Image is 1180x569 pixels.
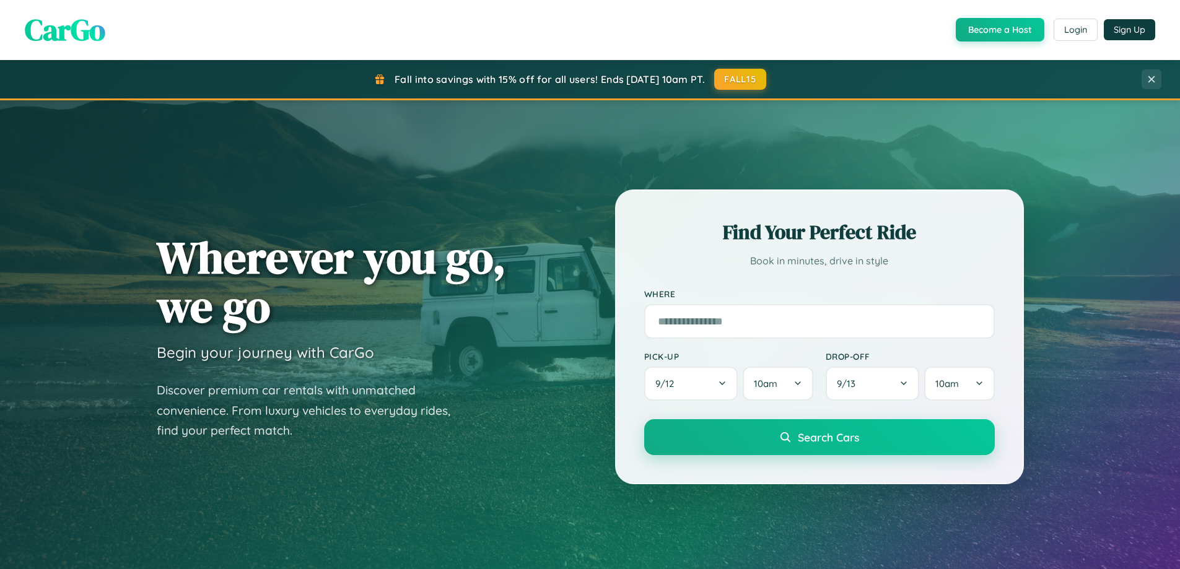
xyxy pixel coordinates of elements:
[644,219,995,246] h2: Find Your Perfect Ride
[826,367,920,401] button: 9/13
[157,233,506,331] h1: Wherever you go, we go
[644,252,995,270] p: Book in minutes, drive in style
[714,69,766,90] button: FALL15
[826,351,995,362] label: Drop-off
[1054,19,1098,41] button: Login
[754,378,777,389] span: 10am
[644,367,738,401] button: 9/12
[157,380,466,441] p: Discover premium car rentals with unmatched convenience. From luxury vehicles to everyday rides, ...
[956,18,1044,41] button: Become a Host
[644,289,995,299] label: Where
[655,378,680,389] span: 9 / 12
[935,378,959,389] span: 10am
[25,9,105,50] span: CarGo
[743,367,813,401] button: 10am
[924,367,994,401] button: 10am
[798,430,859,444] span: Search Cars
[644,351,813,362] label: Pick-up
[837,378,862,389] span: 9 / 13
[395,73,705,85] span: Fall into savings with 15% off for all users! Ends [DATE] 10am PT.
[1104,19,1155,40] button: Sign Up
[644,419,995,455] button: Search Cars
[157,343,374,362] h3: Begin your journey with CarGo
